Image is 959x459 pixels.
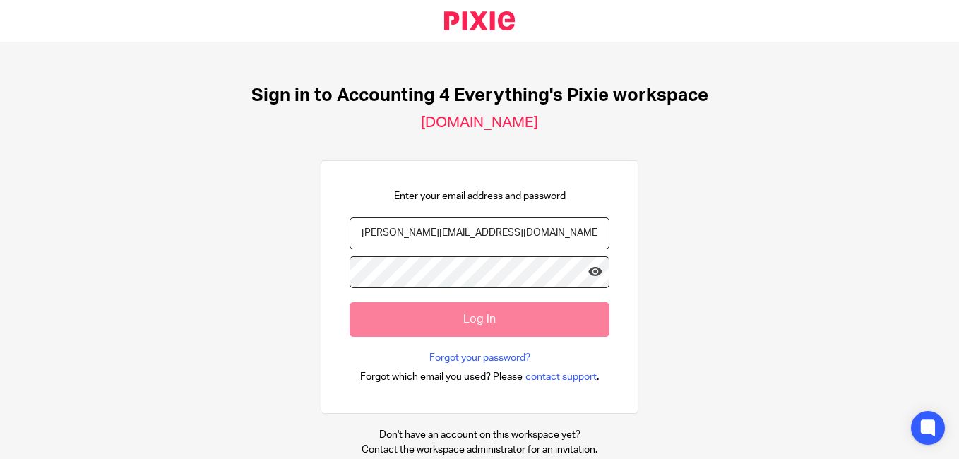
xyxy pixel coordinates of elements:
[394,189,566,203] p: Enter your email address and password
[421,114,538,132] h2: [DOMAIN_NAME]
[251,85,708,107] h1: Sign in to Accounting 4 Everything's Pixie workspace
[429,351,530,365] a: Forgot your password?
[350,217,609,249] input: name@example.com
[362,428,597,442] p: Don't have an account on this workspace yet?
[362,443,597,457] p: Contact the workspace administrator for an invitation.
[360,370,523,384] span: Forgot which email you used? Please
[350,302,609,337] input: Log in
[525,370,597,384] span: contact support
[360,369,600,385] div: .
